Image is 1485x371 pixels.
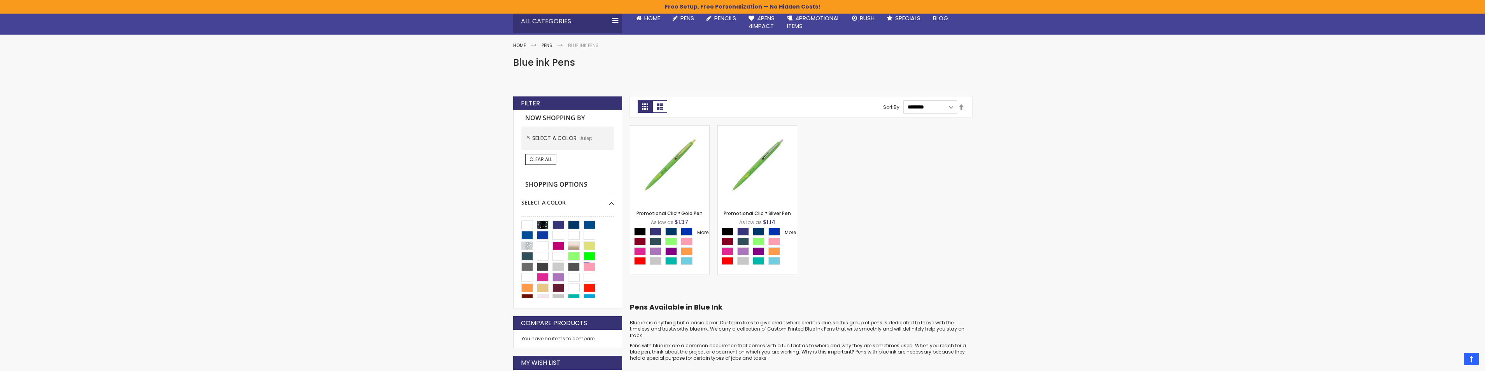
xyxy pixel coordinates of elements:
[634,238,646,245] div: Burgundy
[681,257,693,265] div: Electric Punch
[722,257,733,265] div: Red
[722,228,797,267] div: Select A Color
[846,10,881,27] a: Rush
[630,10,666,27] a: Home
[634,247,646,255] div: Berry Crush
[714,14,736,22] span: Pencils
[742,10,781,35] a: 4Pens4impact
[785,229,796,236] span: More
[630,126,709,205] img: Promotional Clic™ Gold Pen-Julep
[630,302,722,312] strong: Pens Available in Blue Ink
[513,56,972,69] h1: Blue ink Pens
[529,156,552,163] span: Clear All
[895,14,920,22] span: Specials
[722,247,733,255] div: Berry Crush
[768,257,780,265] div: Electric Punch
[718,126,797,205] img: Promotional Clic™ Silver Pen-Julep
[521,193,614,206] div: Select A Color
[933,14,948,22] span: Blog
[521,359,560,367] strong: My Wish List
[579,135,592,142] span: Julep
[665,238,677,245] div: Julep
[696,229,709,236] a: More
[681,247,693,255] div: Creamsicle
[753,238,764,245] div: Julep
[644,14,660,22] span: Home
[763,218,775,226] span: $1.14
[666,10,700,27] a: Pens
[768,247,780,255] div: Creamsicle
[768,238,780,245] div: Pink Lemonade
[784,229,797,236] a: More
[634,228,709,267] div: Select A Color
[634,228,646,236] div: Black
[650,228,661,236] div: Royal Blue
[650,247,661,255] div: Grapetini
[650,238,661,245] div: Forest Green
[697,229,708,236] span: More
[525,154,556,165] a: Clear All
[513,10,622,33] div: All Categories
[630,343,972,362] p: Pens with blue ink are a common occurrence that comes with a fun fact as to where and why they ar...
[737,257,749,265] div: Silver
[860,14,875,22] span: Rush
[638,100,652,113] strong: Grid
[665,228,677,236] div: Navy Blue
[513,42,526,49] a: Home
[753,247,764,255] div: Purple
[634,257,646,265] div: Red
[521,177,614,193] strong: Shopping Options
[883,103,899,110] label: Sort By
[718,125,797,132] a: Promotional Clic™ Silver Pen-Julep
[532,134,579,142] span: Select A Color
[513,330,622,348] div: You have no items to compare.
[881,10,927,27] a: Specials
[722,228,733,236] div: Black
[737,238,749,245] div: Forest Green
[700,10,742,27] a: Pencils
[1464,353,1479,365] a: Top
[542,42,552,49] a: Pens
[568,42,599,49] strong: Blue ink Pens
[636,210,703,217] a: Promotional Clic™ Gold Pen
[749,14,775,30] span: 4Pens 4impact
[781,10,846,35] a: 4PROMOTIONALITEMS
[521,319,587,327] strong: Compare Products
[737,228,749,236] div: Royal Blue
[724,210,791,217] a: Promotional Clic™ Silver Pen
[630,125,709,132] a: Promotional Clic™ Gold Pen-Julep
[630,320,972,339] p: Blue ink is anything but a basic color. Our team likes to give credit where credit is due, so thi...
[521,99,540,108] strong: Filter
[650,257,661,265] div: Silver
[681,238,693,245] div: Pink Lemonade
[665,247,677,255] div: Purple
[521,110,614,126] strong: Now Shopping by
[737,247,749,255] div: Grapetini
[681,228,693,236] div: Blue
[787,14,840,30] span: 4PROMOTIONAL ITEMS
[651,219,673,226] span: As low as
[722,238,733,245] div: Burgundy
[680,14,694,22] span: Pens
[927,10,954,27] a: Blog
[665,257,677,265] div: Teal
[753,257,764,265] div: Teal
[675,218,688,226] span: $1.37
[739,219,762,226] span: As low as
[768,228,780,236] div: Blue
[753,228,764,236] div: Navy Blue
